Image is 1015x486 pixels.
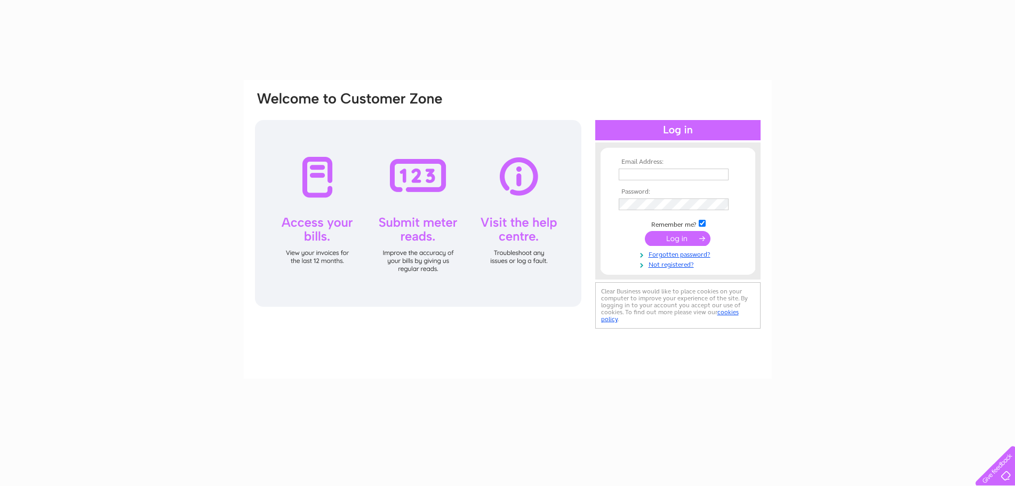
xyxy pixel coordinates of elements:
a: cookies policy [601,308,739,323]
td: Remember me? [616,218,740,229]
th: Password: [616,188,740,196]
input: Submit [645,231,710,246]
a: Forgotten password? [619,249,740,259]
a: Not registered? [619,259,740,269]
th: Email Address: [616,158,740,166]
div: Clear Business would like to place cookies on your computer to improve your experience of the sit... [595,282,761,329]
